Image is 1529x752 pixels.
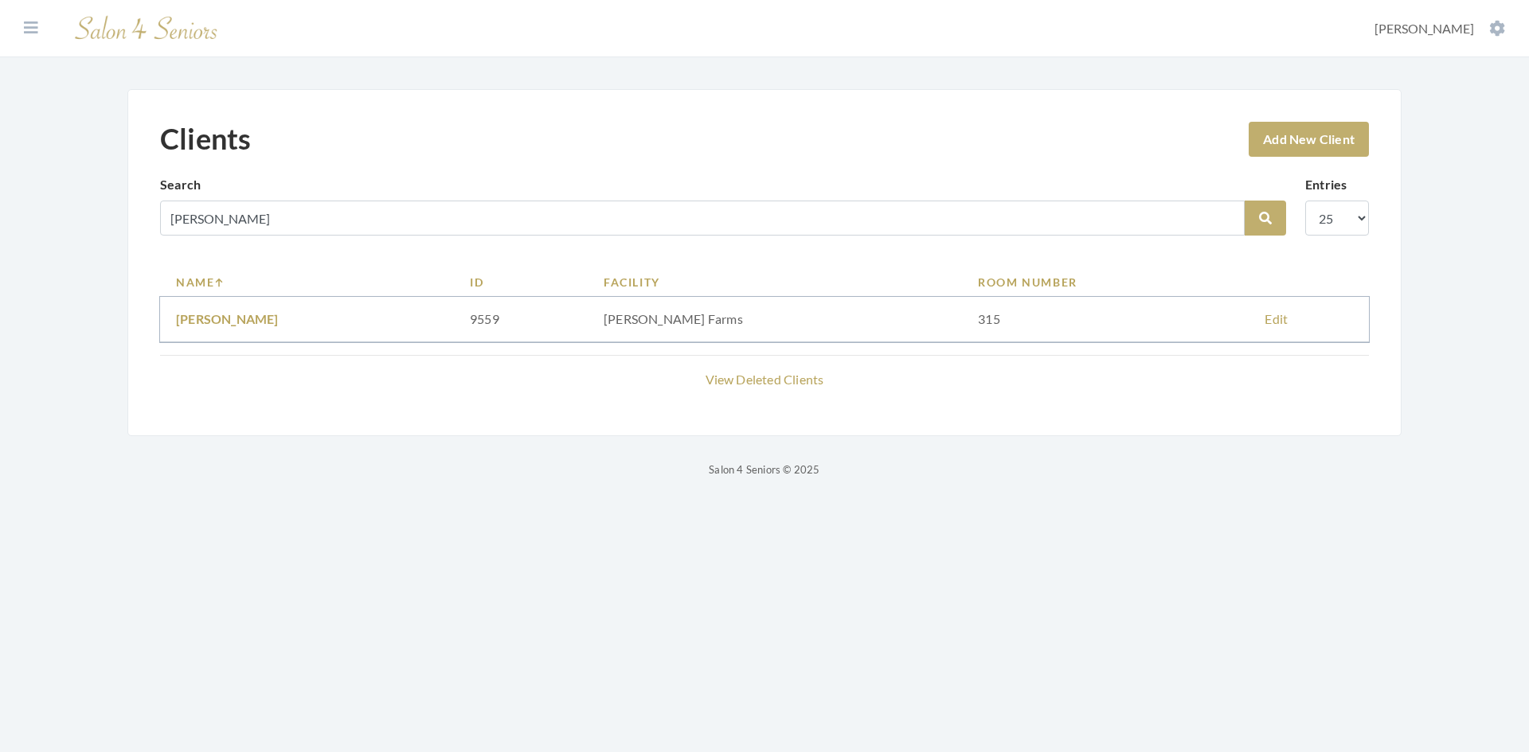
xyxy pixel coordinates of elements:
[1265,311,1288,326] a: Edit
[127,460,1402,479] p: Salon 4 Seniors © 2025
[588,297,962,342] td: [PERSON_NAME] Farms
[1305,175,1347,194] label: Entries
[160,201,1245,236] input: Search by name, facility or room number
[67,10,226,47] img: Salon 4 Seniors
[160,175,201,194] label: Search
[962,297,1249,342] td: 315
[1249,122,1369,157] a: Add New Client
[604,274,946,290] a: Facility
[176,274,438,290] a: Name
[706,372,824,387] a: View Deleted Clients
[978,274,1233,290] a: Room Number
[160,122,251,156] h1: Clients
[454,297,588,342] td: 9559
[1370,20,1510,37] button: [PERSON_NAME]
[176,311,279,326] a: [PERSON_NAME]
[470,274,572,290] a: ID
[1375,21,1474,36] span: [PERSON_NAME]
